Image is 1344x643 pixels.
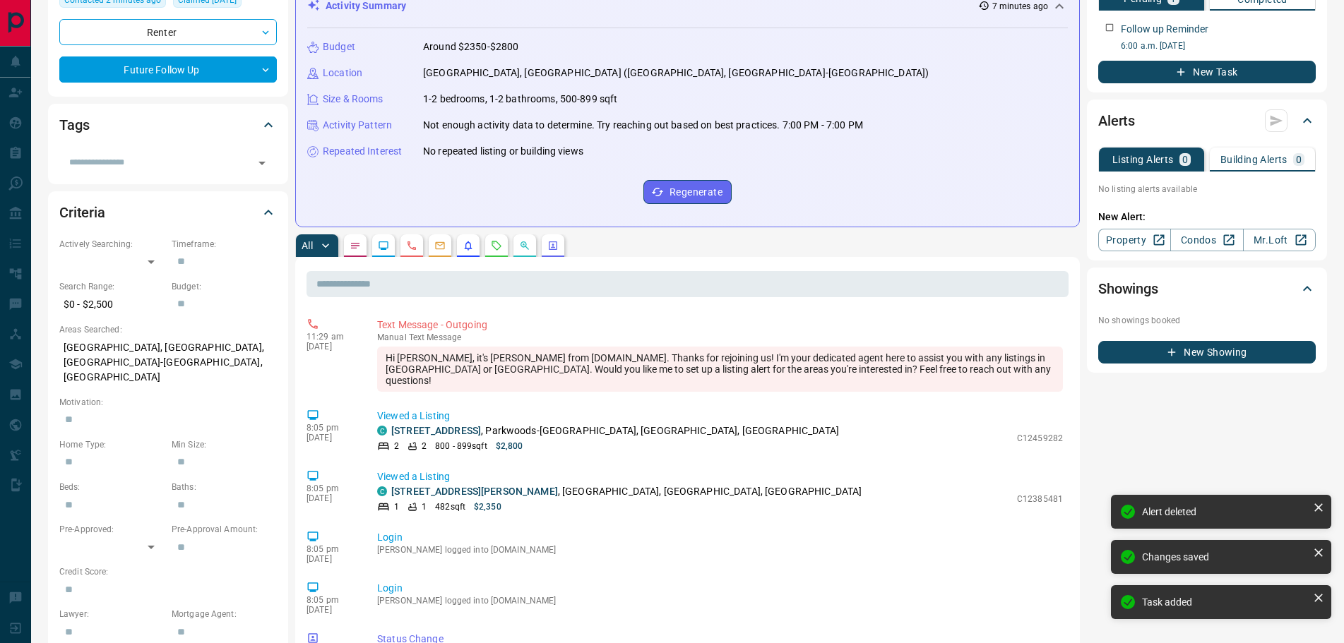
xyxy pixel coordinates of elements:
p: 6:00 a.m. [DATE] [1121,40,1316,52]
p: Viewed a Listing [377,409,1063,423]
div: Renter [59,19,277,45]
h2: Criteria [59,201,105,224]
svg: Listing Alerts [463,240,474,251]
svg: Notes [350,240,361,251]
p: Min Size: [172,438,277,451]
span: manual [377,332,407,342]
p: [DATE] [307,605,356,615]
p: [PERSON_NAME] logged into [DOMAIN_NAME] [377,596,1063,606]
h2: Alerts [1098,109,1135,132]
p: 8:05 pm [307,595,356,605]
button: New Task [1098,61,1316,83]
div: Showings [1098,272,1316,306]
p: 2 [394,440,399,452]
p: Pre-Approval Amount: [172,523,277,536]
p: Actively Searching: [59,238,165,251]
p: Credit Score: [59,565,277,578]
p: Search Range: [59,280,165,293]
p: Motivation: [59,396,277,409]
p: 482 sqft [435,500,465,513]
p: $2,350 [474,500,501,513]
p: Budget: [172,280,277,293]
p: Login [377,530,1063,545]
p: , [GEOGRAPHIC_DATA], [GEOGRAPHIC_DATA], [GEOGRAPHIC_DATA] [391,484,862,499]
p: Follow up Reminder [1121,22,1208,37]
p: Repeated Interest [323,144,402,159]
button: New Showing [1098,341,1316,363]
p: New Alert: [1098,210,1316,224]
p: Baths: [172,481,277,493]
a: Condos [1170,229,1243,251]
p: Building Alerts [1220,155,1287,164]
a: Mr.Loft [1243,229,1316,251]
p: Location [323,66,362,80]
p: Not enough activity data to determine. Try reaching out based on best practices. 7:00 PM - 7:00 PM [423,118,863,133]
a: [STREET_ADDRESS][PERSON_NAME] [391,486,558,497]
p: 0 [1296,155,1302,164]
p: [PERSON_NAME] logged into [DOMAIN_NAME] [377,545,1063,555]
p: Home Type: [59,438,165,451]
div: Future Follow Up [59,56,277,83]
p: [DATE] [307,342,356,351]
p: [GEOGRAPHIC_DATA], [GEOGRAPHIC_DATA], [GEOGRAPHIC_DATA]-[GEOGRAPHIC_DATA], [GEOGRAPHIC_DATA] [59,336,277,389]
p: Listing Alerts [1112,155,1174,164]
div: Alerts [1098,104,1316,138]
div: Changes saved [1142,551,1307,563]
p: 800 - 899 sqft [435,440,487,452]
p: Areas Searched: [59,323,277,336]
p: [GEOGRAPHIC_DATA], [GEOGRAPHIC_DATA] ([GEOGRAPHIC_DATA], [GEOGRAPHIC_DATA]-[GEOGRAPHIC_DATA]) [423,66,929,80]
p: Text Message [377,332,1063,342]
div: Alert deleted [1142,506,1307,517]
p: No listing alerts available [1098,183,1316,196]
p: 11:29 am [307,332,356,342]
p: Beds: [59,481,165,493]
h2: Tags [59,114,89,136]
p: Lawyer: [59,608,165,620]
p: Size & Rooms [323,92,383,107]
svg: Agent Actions [547,240,559,251]
p: 0 [1182,155,1188,164]
svg: Lead Browsing Activity [378,240,389,251]
p: 1 [394,500,399,513]
a: [STREET_ADDRESS] [391,425,481,436]
p: Activity Pattern [323,118,392,133]
button: Open [252,153,272,173]
p: Around $2350-$2800 [423,40,518,54]
p: $0 - $2,500 [59,293,165,316]
p: Budget [323,40,355,54]
p: All [302,241,313,251]
div: condos.ca [377,426,387,435]
p: Pre-Approved: [59,523,165,536]
div: Hi [PERSON_NAME], it's [PERSON_NAME] from [DOMAIN_NAME]. Thanks for rejoining us! I'm your dedica... [377,347,1063,392]
div: Criteria [59,196,277,229]
svg: Opportunities [519,240,530,251]
svg: Emails [434,240,446,251]
p: 8:05 pm [307,423,356,433]
div: condos.ca [377,486,387,496]
p: No repeated listing or building views [423,144,583,159]
p: 1 [422,500,427,513]
button: Regenerate [643,180,732,204]
p: [DATE] [307,433,356,443]
p: Login [377,581,1063,596]
p: Mortgage Agent: [172,608,277,620]
svg: Requests [491,240,502,251]
p: 2 [422,440,427,452]
p: , Parkwoods-[GEOGRAPHIC_DATA], [GEOGRAPHIC_DATA], [GEOGRAPHIC_DATA] [391,423,839,438]
div: Task added [1142,596,1307,608]
p: [DATE] [307,493,356,503]
p: 1-2 bedrooms, 1-2 bathrooms, 500-899 sqft [423,92,617,107]
p: Viewed a Listing [377,469,1063,484]
p: 8:05 pm [307,544,356,554]
p: Timeframe: [172,238,277,251]
h2: Showings [1098,277,1158,300]
p: C12459282 [1017,432,1063,445]
p: 8:05 pm [307,483,356,493]
p: Text Message - Outgoing [377,318,1063,332]
p: [DATE] [307,554,356,564]
a: Property [1098,229,1171,251]
div: Tags [59,108,277,142]
p: $2,800 [496,440,523,452]
svg: Calls [406,240,417,251]
p: C12385481 [1017,493,1063,505]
